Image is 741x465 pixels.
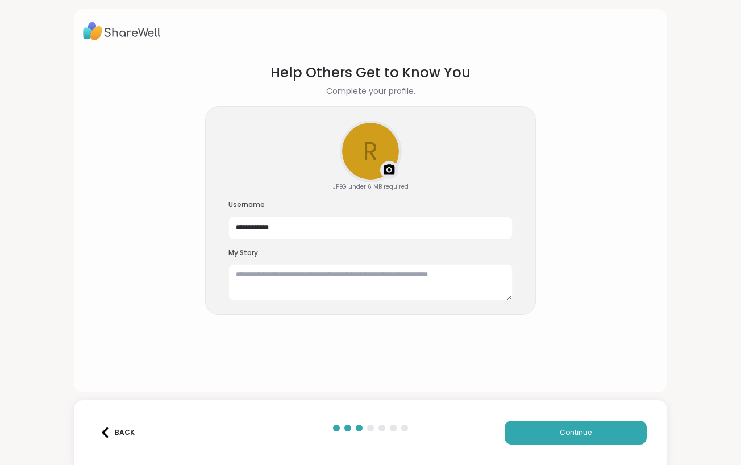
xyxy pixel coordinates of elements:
button: Continue [505,421,647,445]
button: Back [94,421,140,445]
div: Back [100,427,135,438]
div: JPEG under 6 MB required [333,182,409,191]
h2: Complete your profile. [326,85,415,97]
span: Continue [560,427,592,438]
img: ShareWell Logo [83,18,161,44]
h3: Username [228,200,513,210]
h3: My Story [228,248,513,258]
h1: Help Others Get to Know You [270,63,471,83]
